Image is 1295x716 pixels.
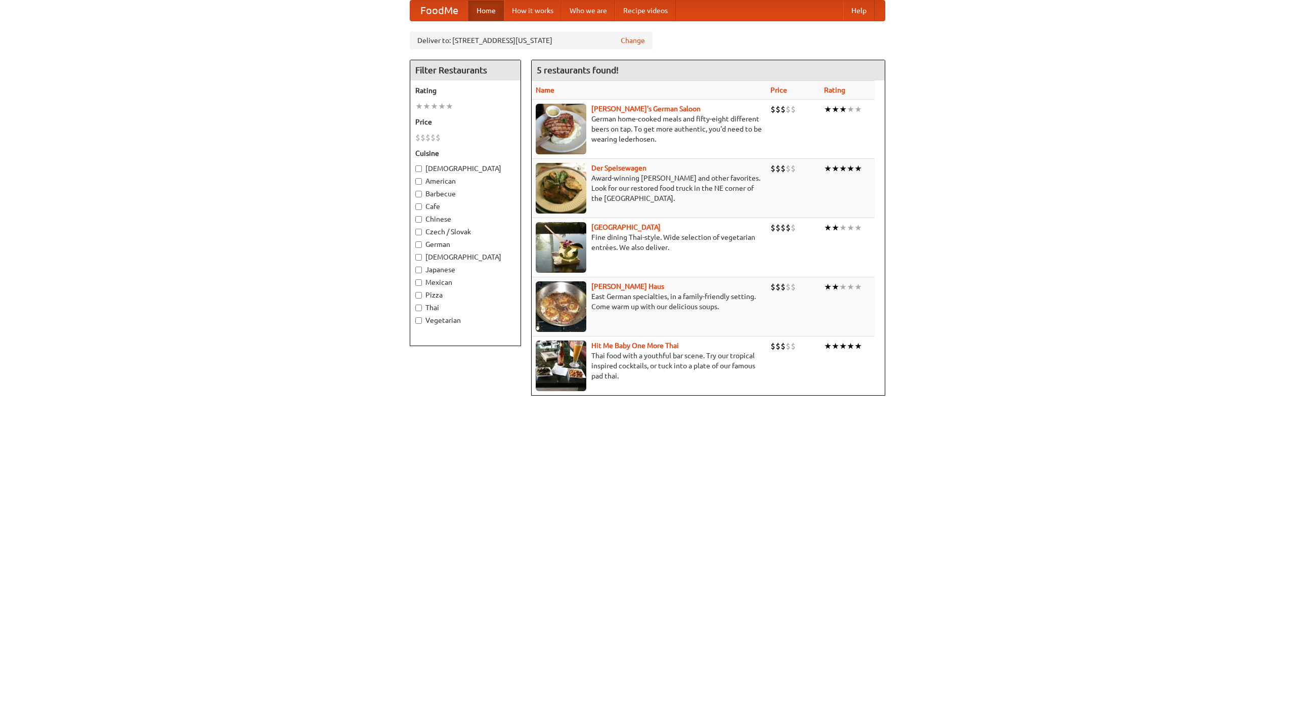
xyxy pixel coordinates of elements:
li: $ [786,104,791,115]
li: ★ [839,281,847,292]
label: [DEMOGRAPHIC_DATA] [415,163,515,174]
li: $ [770,163,775,174]
li: ★ [847,341,854,352]
a: [GEOGRAPHIC_DATA] [591,223,661,231]
li: ★ [854,163,862,174]
p: Thai food with a youthful bar scene. Try our tropical inspired cocktails, or tuck into a plate of... [536,351,762,381]
li: $ [791,281,796,292]
li: $ [775,341,781,352]
li: ★ [854,104,862,115]
label: Thai [415,303,515,313]
a: Name [536,86,554,94]
li: $ [420,132,425,143]
li: $ [781,341,786,352]
li: ★ [824,281,832,292]
a: Home [468,1,504,21]
li: $ [430,132,436,143]
h5: Rating [415,86,515,96]
input: [DEMOGRAPHIC_DATA] [415,165,422,172]
li: ★ [847,222,854,233]
label: Chinese [415,214,515,224]
li: ★ [839,341,847,352]
p: Fine dining Thai-style. Wide selection of vegetarian entrées. We also deliver. [536,232,762,252]
li: $ [791,104,796,115]
p: East German specialties, in a family-friendly setting. Come warm up with our delicious soups. [536,291,762,312]
li: ★ [832,222,839,233]
li: ★ [832,104,839,115]
label: Barbecue [415,189,515,199]
li: ★ [854,281,862,292]
li: $ [775,104,781,115]
a: FoodMe [410,1,468,21]
a: Der Speisewagen [591,164,646,172]
a: Help [843,1,875,21]
a: Price [770,86,787,94]
li: $ [791,341,796,352]
li: ★ [839,163,847,174]
img: speisewagen.jpg [536,163,586,214]
h4: Filter Restaurants [410,60,521,80]
li: ★ [854,222,862,233]
li: $ [781,222,786,233]
li: $ [775,281,781,292]
li: ★ [847,104,854,115]
li: ★ [438,101,446,112]
li: ★ [446,101,453,112]
li: ★ [824,163,832,174]
li: ★ [847,281,854,292]
input: Czech / Slovak [415,229,422,235]
p: German home-cooked meals and fifty-eight different beers on tap. To get more authentic, you'd nee... [536,114,762,144]
li: $ [415,132,420,143]
li: $ [775,163,781,174]
li: ★ [832,341,839,352]
a: How it works [504,1,562,21]
a: [PERSON_NAME]'s German Saloon [591,105,701,113]
div: Deliver to: [STREET_ADDRESS][US_STATE] [410,31,653,50]
li: $ [781,104,786,115]
li: ★ [839,104,847,115]
li: ★ [824,222,832,233]
li: $ [786,222,791,233]
li: ★ [847,163,854,174]
label: Cafe [415,201,515,212]
a: Change [621,35,645,46]
label: Vegetarian [415,315,515,325]
input: Thai [415,305,422,311]
li: ★ [824,341,832,352]
li: $ [770,222,775,233]
li: $ [791,163,796,174]
a: [PERSON_NAME] Haus [591,282,664,290]
label: American [415,176,515,186]
ng-pluralize: 5 restaurants found! [537,65,619,75]
input: Japanese [415,267,422,273]
li: $ [436,132,441,143]
label: German [415,239,515,249]
li: $ [786,163,791,174]
li: ★ [423,101,430,112]
input: Vegetarian [415,317,422,324]
img: satay.jpg [536,222,586,273]
a: Hit Me Baby One More Thai [591,342,679,350]
li: $ [786,341,791,352]
li: ★ [430,101,438,112]
h5: Cuisine [415,148,515,158]
li: $ [781,281,786,292]
p: Award-winning [PERSON_NAME] and other favorites. Look for our restored food truck in the NE corne... [536,173,762,203]
li: ★ [832,163,839,174]
label: Mexican [415,277,515,287]
li: $ [770,281,775,292]
li: ★ [415,101,423,112]
li: ★ [824,104,832,115]
li: $ [791,222,796,233]
label: Czech / Slovak [415,227,515,237]
li: $ [775,222,781,233]
input: Cafe [415,203,422,210]
li: $ [781,163,786,174]
input: Barbecue [415,191,422,197]
label: Pizza [415,290,515,300]
img: esthers.jpg [536,104,586,154]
